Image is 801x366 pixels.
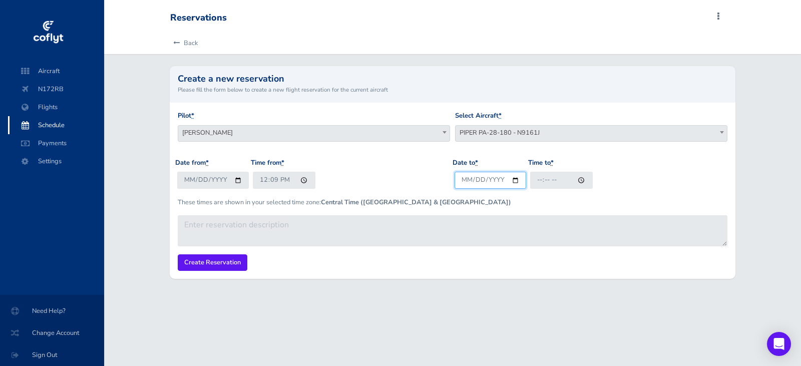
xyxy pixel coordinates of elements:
h2: Create a new reservation [178,74,727,83]
span: Aircraft [18,62,94,80]
label: Select Aircraft [455,111,502,121]
span: PIPER PA-28-180 - N9161J [455,125,727,142]
label: Date to [453,158,478,168]
span: Paul Karr [178,126,450,140]
span: Need Help? [12,302,92,320]
abbr: required [191,111,194,120]
p: These times are shown in your selected time zone: [178,197,727,207]
span: Payments [18,134,94,152]
abbr: required [499,111,502,120]
label: Date from [175,158,209,168]
span: Paul Karr [178,125,450,142]
abbr: required [281,158,284,167]
small: Please fill the form below to create a new flight reservation for the current aircraft [178,85,727,94]
span: Change Account [12,324,92,342]
div: Reservations [170,13,227,24]
label: Pilot [178,111,194,121]
span: Schedule [18,116,94,134]
img: coflyt logo [32,18,65,48]
abbr: required [551,158,554,167]
label: Time from [251,158,284,168]
b: Central Time ([GEOGRAPHIC_DATA] & [GEOGRAPHIC_DATA]) [321,198,511,207]
span: Settings [18,152,94,170]
span: N172RB [18,80,94,98]
span: Sign Out [12,346,92,364]
div: Open Intercom Messenger [767,332,791,356]
input: Create Reservation [178,254,247,271]
span: Flights [18,98,94,116]
abbr: required [206,158,209,167]
a: Back [170,32,198,54]
span: PIPER PA-28-180 - N9161J [456,126,727,140]
abbr: required [475,158,478,167]
label: Time to [528,158,554,168]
